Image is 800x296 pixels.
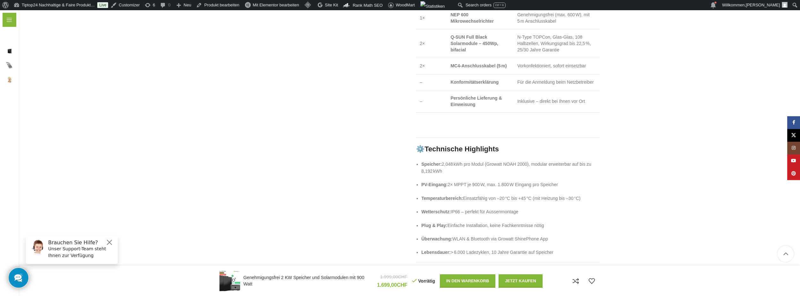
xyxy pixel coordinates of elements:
p: Unser Support-Team steht Ihnen zur Verfügung [27,15,93,28]
strong: Technische Highlights [425,145,499,153]
span: Site Kit [325,3,338,7]
strong: NEP 600 Mikrowechselrichter [450,12,493,24]
img: Aufrufe der letzten 48 Stunden. Klicke hier für weitere Jetpack-Statistiken. [420,1,445,11]
span: Ctrl + K [495,4,504,7]
td: N-Type TOPCon, Glas-Glas, 108 Halbzellen, Wirkungsgrad bis 22,5 %, 25/30 Jahre Garantie [514,29,600,58]
a: Live [97,2,108,8]
p: > 6.000 Ladezyklen, 10 Jahre Garantie auf Speicher [421,249,600,256]
bdi: 1.999,00 [380,274,407,279]
img: Genehmigungsfrei 2 KW Speicher und Solarmodulen mit 900 Watt [219,270,240,291]
bdi: 1.699,00 [377,282,407,288]
p: Vorrätig [412,278,435,284]
td: 1× [416,7,447,29]
button: Close [85,8,93,16]
td: Vorkonfektioniert, sofort einsetzbar [514,58,600,74]
strong: Q-SUN Full Black Solarmodule – 450Wp, bifacial [450,34,498,52]
span: Rank Math SEO [353,3,383,8]
strong: Überwachung: [421,236,452,241]
a: YouTube Social Link [787,155,800,167]
td: Inklusive – direkt bei Ihnen vor Ort [514,90,600,113]
strong: Lebensdauer: [421,250,451,255]
p: 2× MPPT je 900 W, max. 1.800 W Eingang pro Speicher [421,181,600,188]
a: Instagram Social Link [787,142,800,155]
td: Für die Anmeldung beim Netzbetreiber [514,74,600,90]
button: In den Warenkorb [440,274,495,288]
strong: Wetterschutz: [421,209,451,214]
p: Einsatzfähig von –20 °C bis +45 °C (mit Heizung bis –30 °C) [421,195,600,202]
strong: Konformitätserklärung [450,80,499,85]
td: Genehmigungsfrei (max. 600 W), mit 5 m Anschlusskabel [514,7,600,29]
strong: Speicher: [421,162,442,167]
p: WLAN & Bluetooth via Growatt ShinePhone App [421,235,600,242]
td: – [416,90,447,113]
h6: Brauchen Sie Hilfe? [27,9,93,15]
td: – [416,74,447,90]
a: Pinterest Social Link [787,167,800,180]
span: [PERSON_NAME] [746,3,780,7]
button: Jetzt kaufen [499,274,543,288]
strong: Plug & Play: [421,223,448,228]
strong: MC4-Anschlusskabel (5 m) [450,63,507,68]
span: Mit Elementor bearbeiten [253,3,299,7]
td: 2× [416,58,447,74]
h4: Genehmigungsfrei 2 KW Speicher und Solarmodulen mit 900 Watt [243,275,372,287]
span: CHF [398,274,407,279]
a: Facebook Social Link [787,116,800,129]
p: IP66 – perfekt für Aussenmontage [421,208,600,215]
p: Einfache Installation, keine Fachkenntnisse nötig [421,222,600,229]
strong: PV-Eingang: [421,182,448,187]
span: CHF [397,282,407,288]
strong: Temperaturbereich: [421,196,463,201]
img: Customer service [9,9,25,25]
strong: Persönliche Lieferung & Einweisung [450,95,502,107]
a: X Social Link [787,129,800,142]
a: Scroll to top button [778,246,794,262]
td: 2× [416,29,447,58]
p: 2,048 kWh pro Modul (Growatt NOAH 2000), modular erweiterbar auf bis zu 8,192 kWh [421,161,600,175]
h3: ⚙️ [416,144,600,154]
